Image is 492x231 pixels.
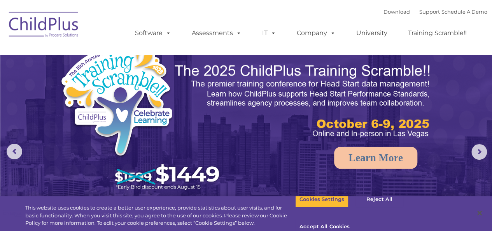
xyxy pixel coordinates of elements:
a: Software [127,25,179,41]
button: Reject All [355,191,404,208]
span: Phone number [108,83,141,89]
a: Support [419,9,440,15]
span: Last name [108,51,132,57]
a: University [348,25,395,41]
div: This website uses cookies to create a better user experience, provide statistics about user visit... [25,204,295,227]
a: Schedule A Demo [441,9,487,15]
a: Download [383,9,410,15]
a: Learn More [334,147,417,169]
a: Assessments [184,25,249,41]
font: | [383,9,487,15]
button: Cookies Settings [295,191,348,208]
a: Company [289,25,343,41]
img: ChildPlus by Procare Solutions [5,6,83,45]
button: Close [471,205,488,222]
a: IT [254,25,284,41]
a: Training Scramble!! [400,25,474,41]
